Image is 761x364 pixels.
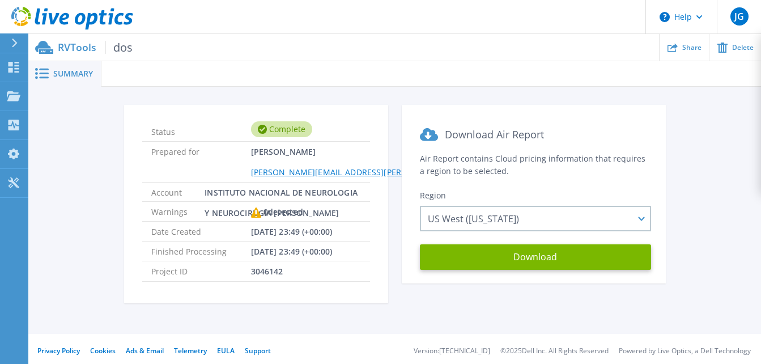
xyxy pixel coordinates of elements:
span: dos [105,41,133,54]
span: [DATE] 23:49 (+00:00) [251,242,333,261]
span: 3046142 [251,261,283,281]
a: [PERSON_NAME][EMAIL_ADDRESS][PERSON_NAME][DOMAIN_NAME] [251,167,515,177]
button: Download [420,244,651,270]
span: [PERSON_NAME] [251,142,515,181]
span: Project ID [151,261,251,281]
a: Ads & Email [126,346,164,355]
a: EULA [217,346,235,355]
span: Air Report contains Cloud pricing information that requires a region to be selected. [420,153,645,176]
a: Cookies [90,346,116,355]
span: Share [682,44,702,51]
span: Warnings [151,202,251,221]
span: Summary [53,70,93,78]
span: Download Air Report [445,128,544,141]
span: Date Created [151,222,251,241]
span: JG [734,12,744,21]
a: Privacy Policy [37,346,80,355]
span: INSTITUTO NACIONAL DE NEUROLOGIA Y NEUROCIRUGIA [PERSON_NAME] [205,183,360,201]
li: Powered by Live Optics, a Dell Technology [619,348,751,355]
span: Status [151,122,251,137]
span: Delete [732,44,754,51]
a: Support [245,346,271,355]
a: Telemetry [174,346,207,355]
span: [DATE] 23:49 (+00:00) [251,222,333,241]
div: 0 detected [251,202,303,222]
span: Finished Processing [151,242,251,261]
div: Complete [251,121,312,137]
div: US West ([US_STATE]) [420,206,651,231]
p: RVTools [58,41,133,54]
span: Account [151,183,205,201]
li: © 2025 Dell Inc. All Rights Reserved [500,348,609,355]
li: Version: [TECHNICAL_ID] [414,348,490,355]
span: Region [420,190,446,201]
span: Prepared for [151,142,251,181]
